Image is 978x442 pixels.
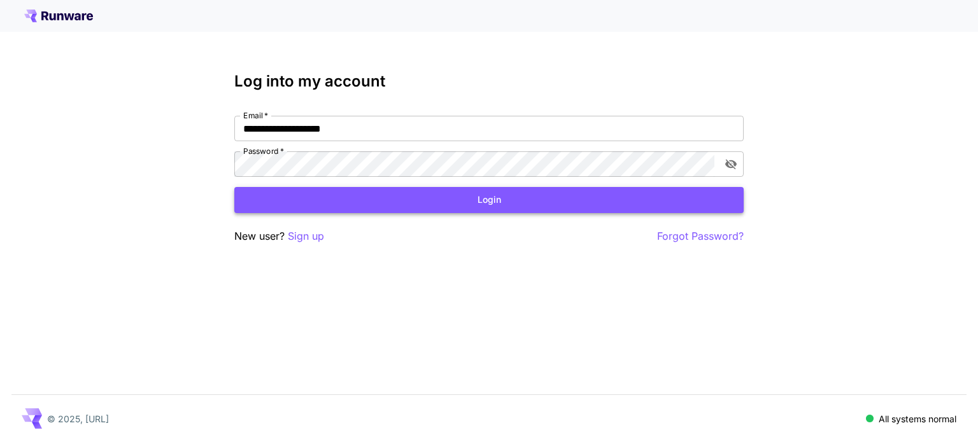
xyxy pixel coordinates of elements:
button: Forgot Password? [657,228,744,244]
button: toggle password visibility [719,153,742,176]
label: Email [243,110,268,121]
h3: Log into my account [234,73,744,90]
button: Sign up [288,228,324,244]
button: Login [234,187,744,213]
p: All systems normal [879,412,956,425]
p: New user? [234,228,324,244]
p: © 2025, [URL] [47,412,109,425]
label: Password [243,146,284,156]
